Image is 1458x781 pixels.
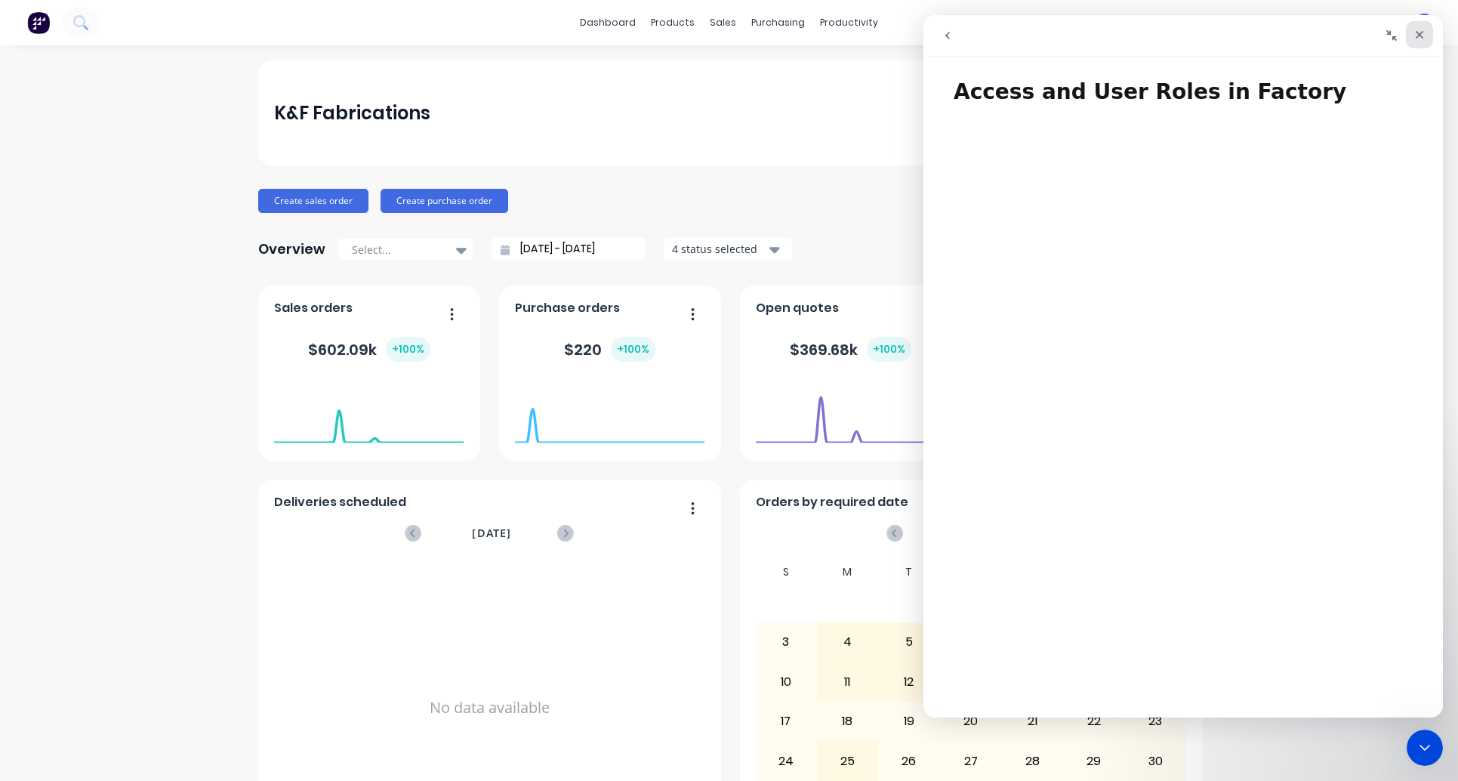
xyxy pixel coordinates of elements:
div: 3 [756,623,816,661]
div: M [817,561,879,583]
div: settings [1282,11,1339,34]
div: 20 [941,702,1001,740]
div: 5 [879,623,939,661]
div: 27 [941,742,1001,779]
div: S [755,561,817,583]
div: + 100 % [386,337,430,362]
div: 17 [756,702,816,740]
div: 23 [1125,702,1185,740]
div: 11 [818,663,878,701]
div: sales [702,11,744,34]
div: 29 [1064,742,1124,779]
div: $ 220 [564,337,655,362]
div: 4 status selected [672,241,767,257]
a: dashboard [572,11,643,34]
div: 18 [818,702,878,740]
div: Overview [258,234,325,264]
div: + 100 % [867,337,911,362]
div: products [643,11,702,34]
span: [DATE] [472,525,511,542]
span: Open quotes [756,299,839,317]
iframe: Intercom live chat [1407,730,1443,766]
div: 28 [1002,742,1062,779]
div: $ 602.09k [308,337,430,362]
div: 10 [756,663,816,701]
button: 4 status selected [664,238,792,261]
div: productivity [812,11,886,34]
button: Create sales order [258,189,368,213]
div: K&F Fabrications [274,98,430,128]
div: 26 [879,742,939,779]
div: + 100 % [611,337,655,362]
div: 24 [756,742,816,779]
div: $ 369.68k [790,337,911,362]
span: Purchase orders [515,299,620,317]
div: 25 [818,742,878,779]
div: 30 [1125,742,1185,779]
div: purchasing [744,11,812,34]
div: 21 [1002,702,1062,740]
img: Factory [27,11,50,34]
button: Create purchase order [381,189,508,213]
div: T [878,561,940,583]
div: 19 [879,702,939,740]
span: Sales orders [274,299,353,317]
div: 4 [818,623,878,661]
div: 12 [879,663,939,701]
div: 22 [1064,702,1124,740]
iframe: Intercom live chat [923,15,1443,718]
